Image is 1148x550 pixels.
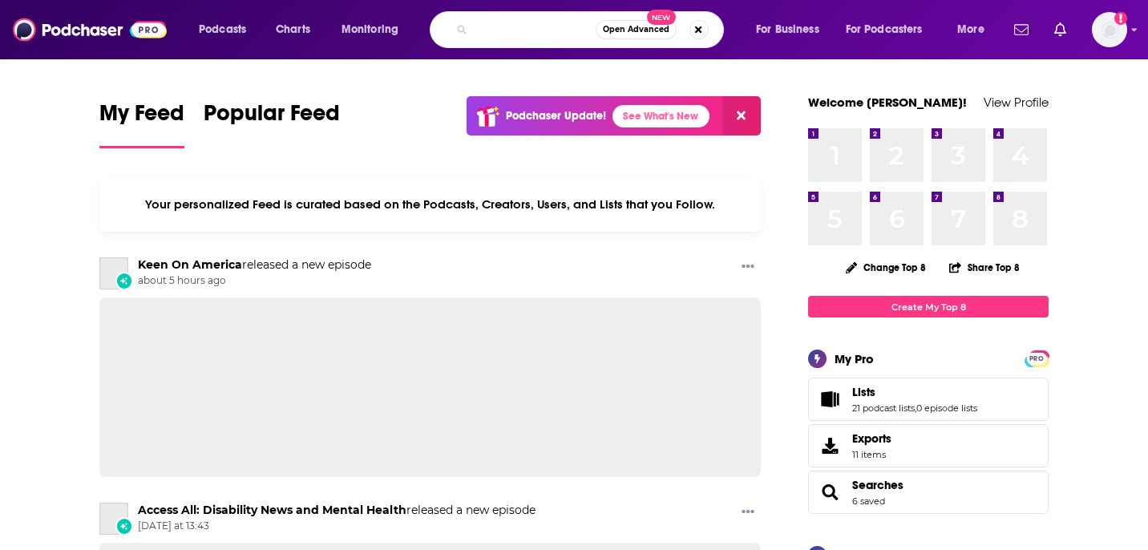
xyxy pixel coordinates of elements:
span: Podcasts [199,18,246,41]
span: 11 items [852,449,891,460]
a: Welcome [PERSON_NAME]! [808,95,967,110]
a: Charts [265,17,320,42]
input: Search podcasts, credits, & more... [474,17,596,42]
span: More [957,18,984,41]
span: For Business [756,18,819,41]
span: Exports [852,431,891,446]
button: Open AdvancedNew [596,20,677,39]
span: For Podcasters [846,18,923,41]
div: Search podcasts, credits, & more... [445,11,739,48]
a: Keen On America [99,257,128,289]
span: about 5 hours ago [138,274,371,288]
span: Lists [852,385,875,399]
a: See What's New [612,105,709,127]
button: open menu [188,17,267,42]
a: Exports [808,424,1049,467]
div: Your personalized Feed is curated based on the Podcasts, Creators, Users, and Lists that you Follow. [99,177,761,232]
svg: Add a profile image [1114,12,1127,25]
span: PRO [1027,353,1046,365]
span: Open Advanced [603,26,669,34]
a: 0 episode lists [916,402,977,414]
span: Searches [808,471,1049,514]
div: My Pro [835,351,874,366]
button: Share Top 8 [948,252,1021,283]
a: Searches [852,478,903,492]
button: Change Top 8 [836,257,936,277]
a: Popular Feed [204,99,340,148]
a: PRO [1027,352,1046,364]
h3: released a new episode [138,257,371,273]
span: Monitoring [342,18,398,41]
p: Podchaser Update! [506,109,606,123]
span: Exports [814,435,846,457]
img: Podchaser - Follow, Share and Rate Podcasts [13,14,167,45]
a: Lists [852,385,977,399]
a: Searches [814,481,846,503]
span: Popular Feed [204,99,340,136]
div: New Episode [115,517,133,535]
button: Show profile menu [1092,12,1127,47]
a: Show notifications dropdown [1048,16,1073,43]
span: [DATE] at 13:43 [138,520,536,533]
span: Charts [276,18,310,41]
div: New Episode [115,272,133,289]
span: , [915,402,916,414]
span: New [647,10,676,25]
span: Lists [808,378,1049,421]
a: Access All: Disability News and Mental Health [99,503,128,535]
a: Lists [814,388,846,410]
button: Show More Button [735,503,761,523]
button: Show More Button [735,257,761,277]
a: 21 podcast lists [852,402,915,414]
span: Logged in as megcassidy [1092,12,1127,47]
a: View Profile [984,95,1049,110]
a: Access All: Disability News and Mental Health [138,503,406,517]
button: open menu [745,17,839,42]
button: open menu [330,17,419,42]
h3: released a new episode [138,503,536,518]
a: My Feed [99,99,184,148]
img: User Profile [1092,12,1127,47]
button: open menu [946,17,1004,42]
a: 6 saved [852,495,885,507]
a: Show notifications dropdown [1008,16,1035,43]
span: My Feed [99,99,184,136]
a: Create My Top 8 [808,296,1049,317]
button: open menu [835,17,946,42]
a: Keen On America [138,257,242,272]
